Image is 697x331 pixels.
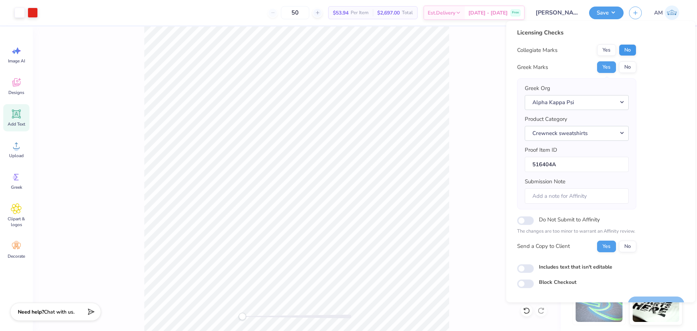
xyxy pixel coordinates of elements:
[517,228,636,235] p: The changes are too minor to warrant an Affinity review.
[525,177,565,186] label: Submission Note
[539,215,600,224] label: Do Not Submit to Affinity
[9,153,24,159] span: Upload
[576,286,623,322] img: Glow in the Dark Ink
[8,121,25,127] span: Add Text
[333,9,348,17] span: $53.94
[525,126,629,141] button: Crewneck sweatshirts
[633,286,680,322] img: Water based Ink
[530,5,584,20] input: Untitled Design
[619,44,636,56] button: No
[8,90,24,95] span: Designs
[4,216,28,228] span: Clipart & logos
[468,9,508,17] span: [DATE] - [DATE]
[239,313,246,320] div: Accessibility label
[597,241,616,252] button: Yes
[517,46,557,54] div: Collegiate Marks
[8,253,25,259] span: Decorate
[428,9,455,17] span: Est. Delivery
[517,28,636,37] div: Licensing Checks
[525,95,629,110] button: Alpha Kappa Psi
[377,9,400,17] span: $2,697.00
[525,115,567,123] label: Product Category
[654,9,663,17] span: AM
[11,184,22,190] span: Greek
[589,7,624,19] button: Save
[8,58,25,64] span: Image AI
[539,263,612,271] label: Includes text that isn't editable
[525,146,557,154] label: Proof Item ID
[402,9,413,17] span: Total
[619,241,636,252] button: No
[665,5,679,20] img: Arvi Mikhail Parcero
[525,84,550,93] label: Greek Org
[597,44,616,56] button: Yes
[517,242,570,250] div: Send a Copy to Client
[44,308,74,315] span: Chat with us.
[597,61,616,73] button: Yes
[619,61,636,73] button: No
[512,10,519,15] span: Free
[539,278,576,286] label: Block Checkout
[281,6,309,19] input: – –
[18,308,44,315] strong: Need help?
[651,5,682,20] a: AM
[517,63,548,71] div: Greek Marks
[525,188,629,204] input: Add a note for Affinity
[351,9,368,17] span: Per Item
